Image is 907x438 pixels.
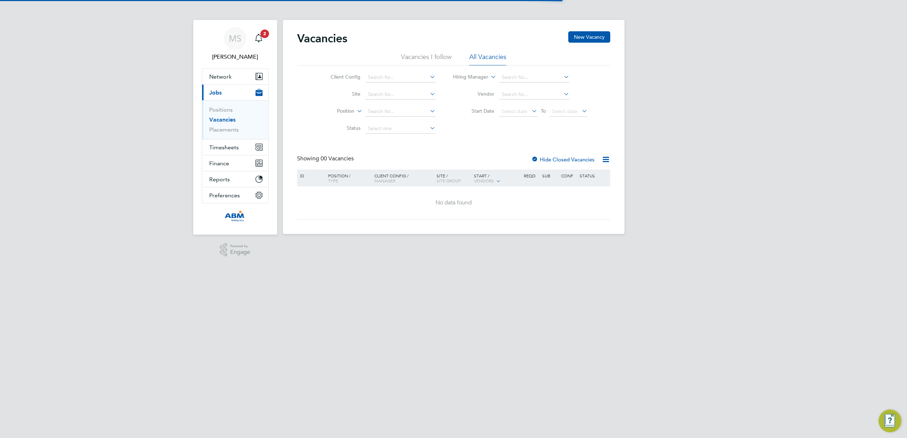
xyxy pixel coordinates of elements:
input: Search for... [365,73,436,82]
a: Powered byEngage [220,243,250,257]
div: Showing [297,155,355,162]
span: Network [209,73,232,80]
button: Reports [202,171,268,187]
li: Vacancies I follow [401,53,452,65]
h2: Vacancies [297,31,347,46]
div: Status [578,170,609,182]
div: Sub [540,170,559,182]
input: Select one [365,124,436,134]
a: Go to home page [202,210,269,222]
div: Conf [559,170,578,182]
a: MS[PERSON_NAME] [202,27,269,61]
span: Select date [552,108,578,114]
button: Preferences [202,187,268,203]
label: Start Date [453,108,494,114]
div: Position / [323,170,373,187]
button: Engage Resource Center [879,410,901,432]
button: Finance [202,155,268,171]
div: Reqd [522,170,540,182]
span: Powered by [230,243,250,249]
span: To [539,106,548,116]
span: Select date [502,108,527,114]
div: Start / [472,170,522,187]
span: Manager [374,178,395,183]
span: Timesheets [209,144,239,151]
div: Site / [435,170,472,187]
label: Hide Closed Vacancies [531,156,595,163]
span: Matthew Smith [202,53,269,61]
button: Timesheets [202,139,268,155]
a: Vacancies [209,116,236,123]
li: All Vacancies [469,53,506,65]
label: Site [320,91,360,97]
label: Client Config [320,74,360,80]
button: New Vacancy [568,31,610,43]
span: Jobs [209,89,222,96]
label: Position [313,108,354,115]
div: No data found [298,199,609,207]
div: Client Config / [373,170,435,187]
input: Search for... [499,90,569,100]
input: Search for... [365,90,436,100]
span: Engage [230,249,250,255]
span: Type [328,178,338,183]
button: Network [202,69,268,84]
label: Status [320,125,360,131]
label: Vendor [453,91,494,97]
a: Placements [209,126,239,133]
div: ID [298,170,323,182]
input: Search for... [499,73,569,82]
img: abm1-logo-retina.png [225,210,245,222]
span: Finance [209,160,229,167]
button: Jobs [202,85,268,100]
span: Site Group [437,178,461,183]
nav: Main navigation [193,20,277,235]
span: Preferences [209,192,240,199]
span: Vendors [474,178,494,183]
div: Jobs [202,100,268,139]
a: Positions [209,106,233,113]
input: Search for... [365,107,436,117]
span: 00 Vacancies [321,155,354,162]
label: Hiring Manager [447,74,488,81]
span: MS [229,34,241,43]
span: Reports [209,176,230,183]
span: 2 [260,30,269,38]
a: 2 [252,27,266,50]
